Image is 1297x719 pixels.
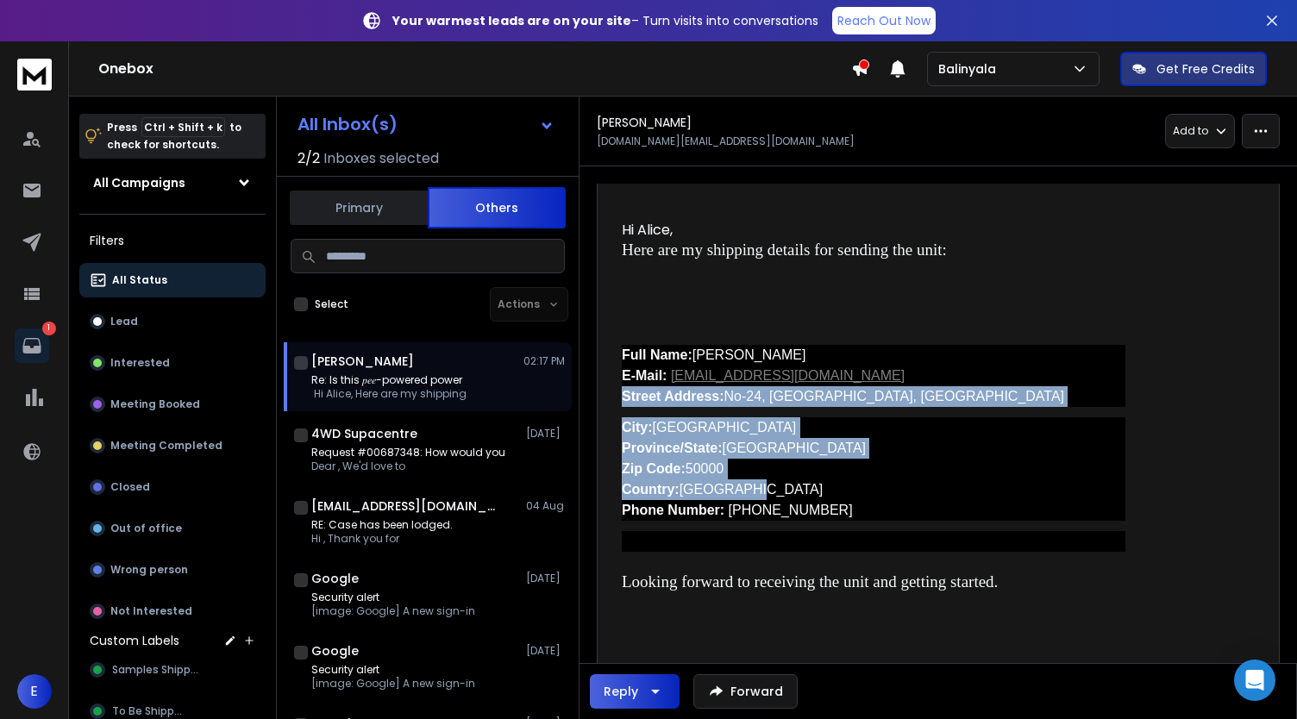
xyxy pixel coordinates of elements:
p: 02:17 PM [523,354,565,368]
button: Reply [590,674,680,709]
p: [image: Google] A new sign-in [311,677,475,691]
a: [EMAIL_ADDRESS][DOMAIN_NAME] [671,368,905,383]
button: All Campaigns [79,166,266,200]
p: Not Interested [110,604,192,618]
p: Hi , Thank you for [311,532,453,546]
p: Request #00687348: How would you [311,446,505,460]
h1: 4WD Supacentre [311,425,417,442]
span: Looking forward to receiving the unit and getting started. [622,572,998,591]
span: Samples Shipped [112,663,203,677]
strong: Country: [622,482,680,497]
p: Interested [110,356,170,370]
p: Dear , We'd love to [311,460,505,473]
button: Interested [79,346,266,380]
h1: [PERSON_NAME] [597,114,692,131]
strong: Phone Number: [622,503,724,517]
p: Reach Out Now [837,12,930,29]
button: All Inbox(s) [284,107,568,141]
span: Here are my shipping details for sending the unit: [622,241,947,259]
strong: Full Name: [622,347,692,362]
h3: Custom Labels [90,632,179,649]
button: Closed [79,470,266,504]
p: Out of office [110,522,182,535]
p: 04 Aug [526,499,565,513]
p: Security alert [311,663,475,677]
p: Security alert [311,591,475,604]
p: Lead [110,315,138,328]
p: Meeting Completed [110,439,222,453]
h3: Filters [79,228,266,253]
p: Balinyala [938,60,1003,78]
button: Meeting Booked [79,387,266,422]
p: Add to [1173,124,1208,138]
p: All Status [112,273,167,287]
label: Select [315,297,348,311]
button: Wrong person [79,553,266,587]
span: Ctrl + Shift + k [141,117,225,137]
h1: [PERSON_NAME] [311,353,414,370]
p: – Turn visits into conversations [392,12,818,29]
button: Forward [693,674,798,709]
strong: Street Address: [622,389,724,403]
button: Others [428,187,566,228]
div: Open Intercom Messenger [1234,660,1275,701]
p: RE: Case has been lodged. [311,518,453,532]
strong: Province/State: [622,441,722,455]
p: [DATE] [526,572,565,585]
h1: All Inbox(s) [298,116,398,133]
p: [GEOGRAPHIC_DATA] [GEOGRAPHIC_DATA] 50000 [GEOGRAPHIC_DATA] [622,417,1125,521]
p: Get Free Credits [1156,60,1255,78]
button: Samples Shipped [79,653,266,687]
p: [DATE] [526,644,565,658]
button: Not Interested [79,594,266,628]
button: Lead [79,304,266,339]
span: [PHONE_NUMBER] [729,503,853,517]
span: 2 / 2 [298,148,320,169]
p: Press to check for shortcuts. [107,119,241,153]
strong: City: [622,420,653,435]
h1: Google [311,570,359,587]
p: Wrong person [110,563,188,577]
h1: Google [311,642,359,660]
h1: Onebox [98,59,851,79]
button: E [17,674,52,709]
h1: [EMAIL_ADDRESS][DOMAIN_NAME] [311,497,501,515]
p: 1 [42,322,56,335]
a: 1 [15,328,49,363]
p: [PERSON_NAME] No-24, [GEOGRAPHIC_DATA], [GEOGRAPHIC_DATA] [622,345,1125,407]
img: logo [17,59,52,91]
span: To Be Shipped [112,704,187,718]
button: Primary [290,189,428,227]
a: Reach Out Now [832,7,936,34]
p: [image: Google] A new sign-in [311,604,475,618]
h3: Inboxes selected [323,148,439,169]
p: Meeting Booked [110,397,200,411]
strong: Zip Code: [622,461,686,476]
button: All Status [79,263,266,297]
button: Meeting Completed [79,428,266,463]
strong: Your warmest leads are on your site [392,12,631,29]
p: Hi Alice, Here are my shipping [311,387,467,401]
h1: All Campaigns [93,174,185,191]
p: [DOMAIN_NAME][EMAIL_ADDRESS][DOMAIN_NAME] [597,134,855,148]
button: Out of office [79,511,266,546]
strong: E-Mail: [622,368,667,383]
p: Closed [110,480,150,494]
div: Reply [604,683,638,700]
p: Re: Is this 𝑝𝑒𝑒-powered power [311,373,467,387]
p: [DATE] [526,427,565,441]
button: Get Free Credits [1120,52,1267,86]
